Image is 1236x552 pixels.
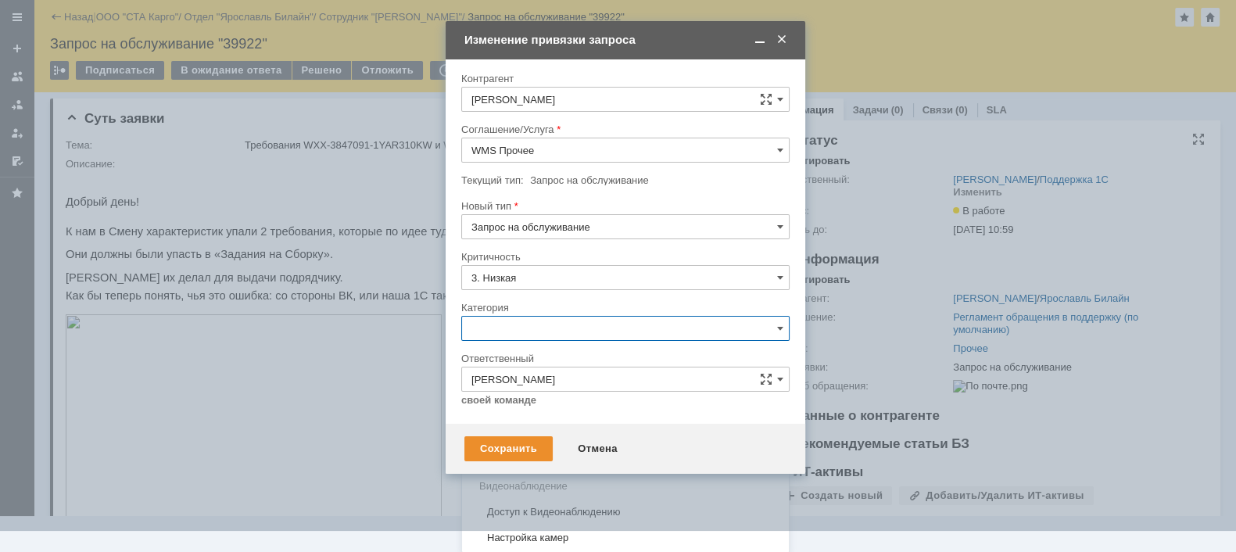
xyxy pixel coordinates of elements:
[464,33,790,47] div: Изменение привязки запроса
[461,303,786,313] div: Категория
[461,201,786,211] div: Новый тип
[461,174,523,186] label: Текущий тип:
[461,124,786,134] div: Соглашение/Услуга
[461,394,536,407] a: своей команде
[760,93,772,106] span: Сложная форма
[461,353,786,364] div: Ответственный
[471,532,779,544] span: Настройка камер
[461,73,786,84] div: Контрагент
[774,33,790,47] span: Закрыть
[530,174,649,186] span: Запрос на обслуживание
[760,373,772,385] span: Сложная форма
[752,33,768,47] span: Свернуть (Ctrl + M)
[461,252,786,262] div: Критичность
